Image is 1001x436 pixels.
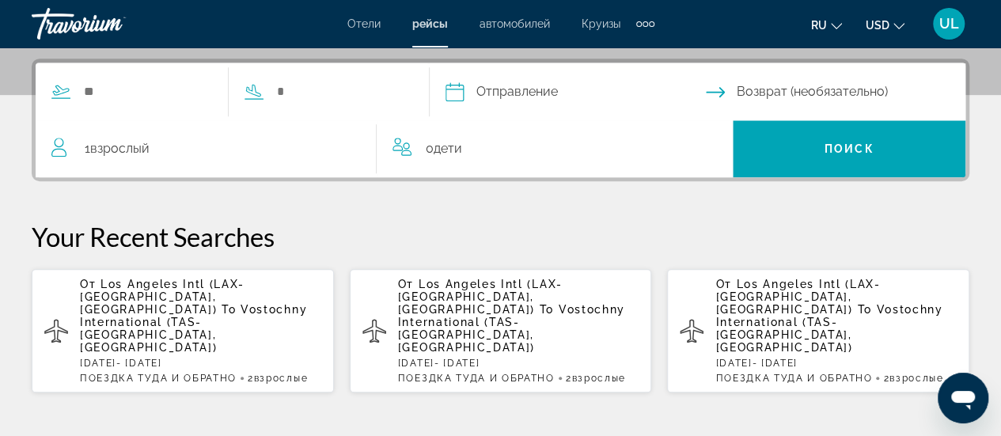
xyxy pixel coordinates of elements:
button: Поиск [733,120,965,177]
span: Vostochny International (TAS-[GEOGRAPHIC_DATA], [GEOGRAPHIC_DATA]) [398,303,625,354]
span: Vostochny International (TAS-[GEOGRAPHIC_DATA], [GEOGRAPHIC_DATA]) [80,303,307,354]
span: От [715,278,731,290]
span: Поиск [825,142,874,155]
a: рейсы [412,17,448,30]
button: От Los Angeles Intl (LAX-[GEOGRAPHIC_DATA], [GEOGRAPHIC_DATA]) To Vostochny International (TAS-[G... [32,268,334,393]
p: [DATE] - [DATE] [80,358,321,369]
span: Взрослые [571,373,625,384]
span: To [540,303,554,316]
span: ПОЕЗДКА ТУДА И ОБРАТНО [715,373,872,384]
span: 2 [566,373,626,384]
span: От [398,278,414,290]
button: Travelers: 1 adult, 0 children [36,120,733,177]
span: UL [939,16,959,32]
span: To [222,303,236,316]
a: Круизы [582,17,620,30]
span: ПОЕЗДКА ТУДА И ОБРАТНО [398,373,555,384]
button: Change currency [866,13,904,36]
a: Отели [347,17,381,30]
span: Los Angeles Intl (LAX-[GEOGRAPHIC_DATA], [GEOGRAPHIC_DATA]) [398,278,563,316]
iframe: Button to launch messaging window [938,373,988,423]
span: 1 [85,138,150,160]
span: ru [811,19,827,32]
span: Взрослый [90,141,150,156]
p: Your Recent Searches [32,221,969,252]
span: Los Angeles Intl (LAX-[GEOGRAPHIC_DATA], [GEOGRAPHIC_DATA]) [715,278,880,316]
span: 0 [426,138,462,160]
button: Depart date [446,63,706,120]
span: Взрослые [254,373,308,384]
span: Los Angeles Intl (LAX-[GEOGRAPHIC_DATA], [GEOGRAPHIC_DATA]) [80,278,245,316]
button: Return date [706,63,966,120]
span: 2 [248,373,308,384]
p: [DATE] - [DATE] [715,358,957,369]
span: От [80,278,96,290]
p: [DATE] - [DATE] [398,358,639,369]
span: Возврат (необязательно) [737,81,888,103]
span: Дети [434,141,462,156]
button: Extra navigation items [636,11,654,36]
span: USD [866,19,889,32]
button: User Menu [928,7,969,40]
span: 2 [883,373,943,384]
a: Travorium [32,3,190,44]
button: От Los Angeles Intl (LAX-[GEOGRAPHIC_DATA], [GEOGRAPHIC_DATA]) To Vostochny International (TAS-[G... [667,268,969,393]
button: От Los Angeles Intl (LAX-[GEOGRAPHIC_DATA], [GEOGRAPHIC_DATA]) To Vostochny International (TAS-[G... [350,268,652,393]
div: Search widget [36,63,965,177]
span: Взрослые [889,373,943,384]
span: Vostochny International (TAS-[GEOGRAPHIC_DATA], [GEOGRAPHIC_DATA]) [715,303,942,354]
button: Change language [811,13,842,36]
a: автомобилей [480,17,550,30]
span: To [857,303,871,316]
span: ПОЕЗДКА ТУДА И ОБРАТНО [80,373,237,384]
